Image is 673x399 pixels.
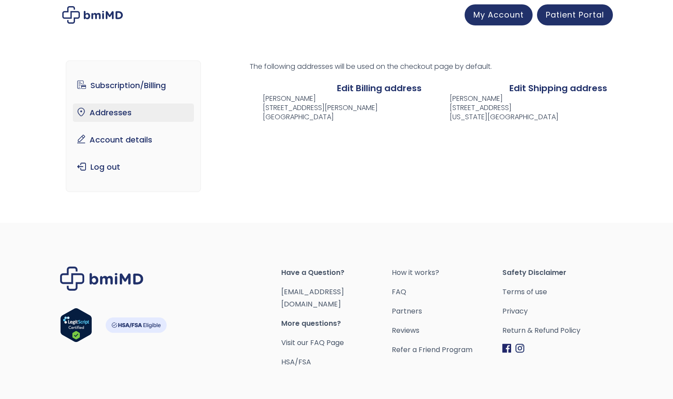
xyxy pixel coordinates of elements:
[60,308,92,342] img: Verify Approval for www.bmimd.com
[60,308,92,346] a: Verify LegitScript Approval for www.bmimd.com
[73,158,194,176] a: Log out
[502,344,511,353] img: Facebook
[66,61,201,192] nav: Account pages
[546,9,604,20] span: Patient Portal
[465,4,533,25] a: My Account
[73,103,194,122] a: Addresses
[392,305,502,317] a: Partners
[502,286,613,298] a: Terms of use
[392,267,502,279] a: How it works?
[392,324,502,337] a: Reviews
[502,267,613,279] span: Safety Disclaimer
[105,317,167,333] img: HSA-FSA
[509,82,607,94] a: Edit Shipping address
[537,4,613,25] a: Patient Portal
[250,94,378,121] address: [PERSON_NAME] [STREET_ADDRESS][PERSON_NAME] [GEOGRAPHIC_DATA]
[392,344,502,356] a: Refer a Friend Program
[281,317,392,330] span: More questions?
[60,267,143,291] img: Brand Logo
[62,6,123,24] img: My account
[281,267,392,279] span: Have a Question?
[502,324,613,337] a: Return & Refund Policy
[337,82,422,94] a: Edit Billing address
[502,305,613,317] a: Privacy
[281,357,311,367] a: HSA/FSA
[281,338,344,348] a: Visit our FAQ Page
[436,94,558,121] address: [PERSON_NAME] [STREET_ADDRESS] [US_STATE][GEOGRAPHIC_DATA]
[473,9,524,20] span: My Account
[281,287,344,309] a: [EMAIL_ADDRESS][DOMAIN_NAME]
[73,131,194,149] a: Account details
[73,76,194,95] a: Subscription/Billing
[392,286,502,298] a: FAQ
[515,344,524,353] img: Instagram
[250,61,607,73] p: The following addresses will be used on the checkout page by default.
